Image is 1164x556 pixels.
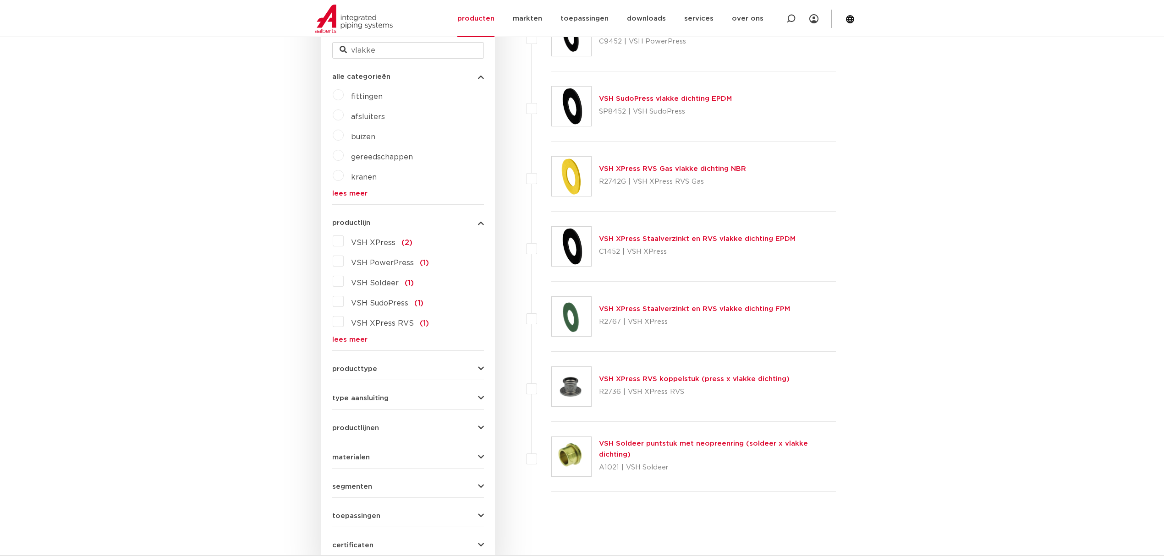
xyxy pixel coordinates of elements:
span: segmenten [332,483,372,490]
span: type aansluiting [332,395,389,402]
a: VSH XPress RVS koppelstuk (press x vlakke dichting) [599,376,790,382]
span: (2) [401,239,412,246]
span: materialen [332,454,370,461]
a: VSH XPress Staalverzinkt en RVS vlakke dichting FPM [599,305,790,312]
button: materialen [332,454,484,461]
p: R2767 | VSH XPress [599,315,790,329]
a: VSH Soldeer puntstuk met neopreenring (soldeer x vlakke dichting) [599,440,808,458]
span: toepassingen [332,512,380,519]
span: VSH PowerPress [351,259,414,267]
button: productlijnen [332,425,484,431]
a: lees meer [332,336,484,343]
a: buizen [351,133,375,141]
img: Thumbnail for VSH XPress Staalverzinkt en RVS vlakke dichting EPDM [552,227,591,266]
span: (1) [405,279,414,287]
button: producttype [332,365,484,372]
span: productlijn [332,219,370,226]
img: Thumbnail for VSH Soldeer puntstuk met neopreenring (soldeer x vlakke dichting) [552,437,591,476]
p: A1021 | VSH Soldeer [599,460,836,475]
img: Thumbnail for VSH XPress Staalverzinkt en RVS vlakke dichting FPM [552,297,591,336]
span: productlijnen [332,425,379,431]
span: VSH SudoPress [351,300,408,307]
span: (1) [414,300,423,307]
span: VSH XPress [351,239,395,246]
button: type aansluiting [332,395,484,402]
button: alle categorieën [332,73,484,80]
span: alle categorieën [332,73,390,80]
img: Thumbnail for VSH XPress RVS Gas vlakke dichting NBR [552,157,591,196]
span: producttype [332,365,377,372]
a: kranen [351,174,377,181]
input: zoeken [332,42,484,59]
p: C9452 | VSH PowerPress [599,34,739,49]
button: segmenten [332,483,484,490]
a: afsluiters [351,113,385,120]
span: certificaten [332,542,373,549]
span: (1) [420,259,429,267]
a: VSH XPress RVS Gas vlakke dichting NBR [599,165,746,172]
a: lees meer [332,190,484,197]
img: Thumbnail for VSH XPress RVS koppelstuk (press x vlakke dichting) [552,367,591,406]
a: gereedschappen [351,153,413,161]
button: certificaten [332,542,484,549]
span: (1) [420,320,429,327]
a: VSH XPress Staalverzinkt en RVS vlakke dichting EPDM [599,235,796,242]
p: C1452 | VSH XPress [599,245,796,259]
p: R2742G | VSH XPress RVS Gas [599,174,746,189]
img: Thumbnail for VSH SudoPress vlakke dichting EPDM [552,87,591,126]
span: VSH Soldeer [351,279,399,287]
span: VSH XPress RVS [351,320,414,327]
button: productlijn [332,219,484,226]
p: R2736 | VSH XPress RVS [599,385,790,399]
p: SP8452 | VSH SudoPress [599,104,732,119]
a: fittingen [351,93,383,100]
button: toepassingen [332,512,484,519]
a: VSH SudoPress vlakke dichting EPDM [599,95,732,102]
